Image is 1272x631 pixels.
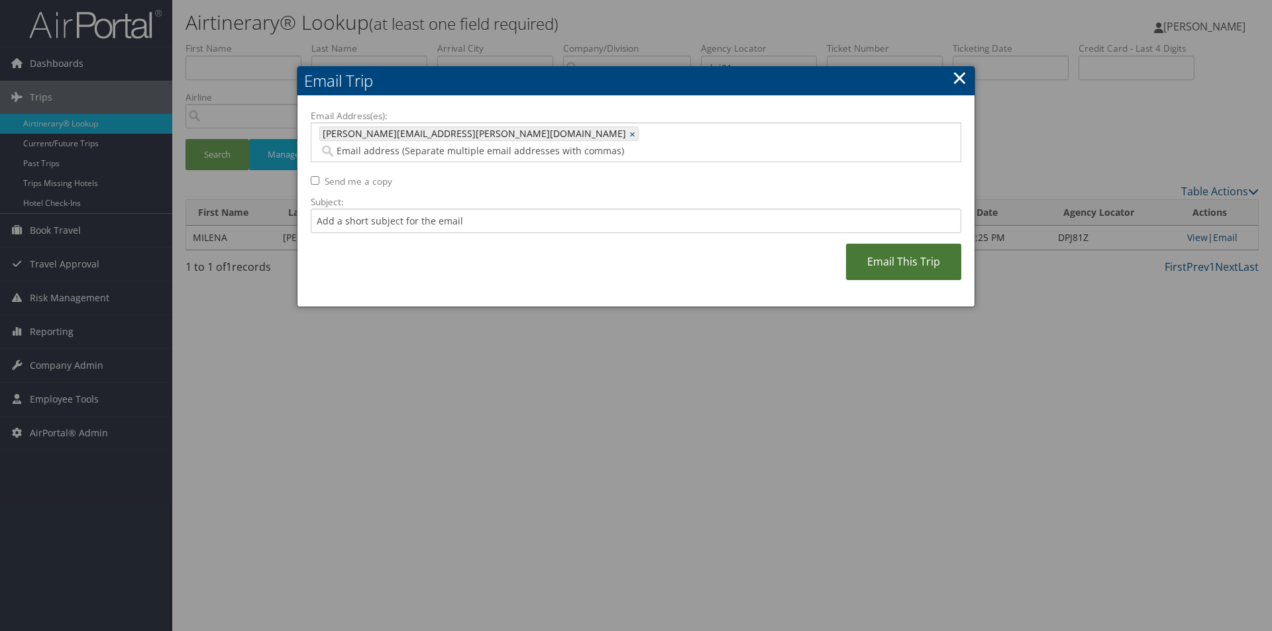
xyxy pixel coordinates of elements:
span: [PERSON_NAME][EMAIL_ADDRESS][PERSON_NAME][DOMAIN_NAME] [320,127,626,140]
label: Email Address(es): [311,109,961,122]
a: × [629,127,638,140]
h2: Email Trip [297,66,975,95]
a: Email This Trip [846,244,961,280]
label: Send me a copy [325,175,392,188]
label: Subject: [311,195,961,209]
input: Email address (Separate multiple email addresses with commas) [319,144,788,158]
input: Add a short subject for the email [311,209,961,233]
a: × [952,64,967,91]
